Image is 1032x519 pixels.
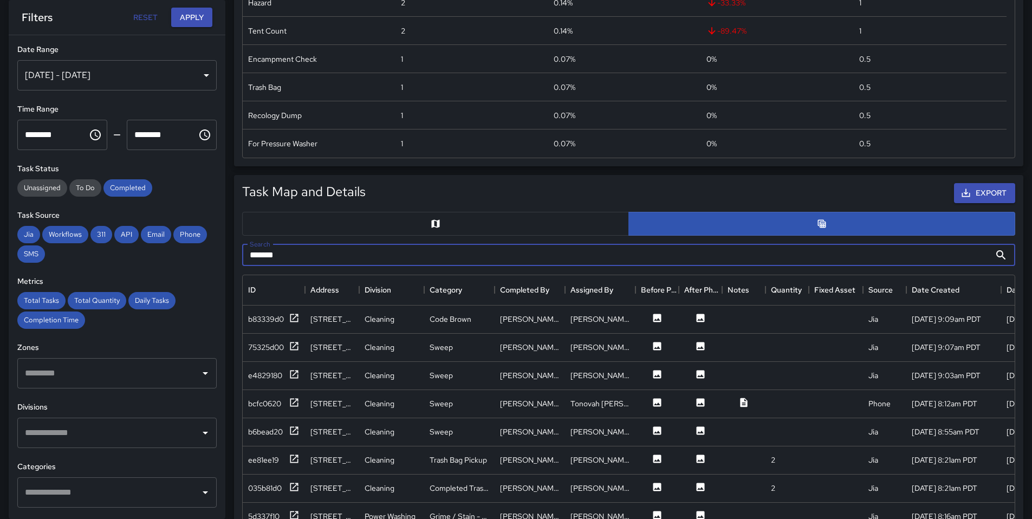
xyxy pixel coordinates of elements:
div: Category [430,275,462,305]
div: Enrique Cervantes [570,455,630,465]
div: 0.07% [554,82,575,93]
div: Workflows [42,226,88,243]
div: Nicolas Vega [500,455,560,465]
span: Completion Time [17,315,85,325]
h5: Task Map and Details [242,183,366,200]
div: Before Photo [635,275,679,305]
div: 0.07% [554,110,575,121]
div: 1 [401,54,403,64]
h6: Metrics [17,276,217,288]
div: Sweep [430,370,453,381]
div: Enrique Cervantes [570,426,630,437]
div: Jia [17,226,40,243]
span: API [114,230,139,239]
span: SMS [17,249,45,258]
h6: Divisions [17,401,217,413]
div: Unassigned [17,179,67,197]
div: Phone [868,398,891,409]
div: Enrique Cervantes [570,483,630,494]
div: Jia [868,314,878,325]
button: Open [198,366,213,381]
button: b83339d0 [248,313,300,326]
div: Jia [868,370,878,381]
div: 1 [401,138,403,149]
div: 1 [401,110,403,121]
div: Enrique Cervantes [500,483,560,494]
div: Address [305,275,359,305]
div: Tonovah Hillman [570,398,630,409]
div: SMS [17,245,45,263]
div: Completion Time [17,312,85,329]
div: 246 Shipley Street [310,370,354,381]
span: Workflows [42,230,88,239]
div: Date Created [906,275,1001,305]
div: Sweep [430,426,453,437]
h6: Date Range [17,44,217,56]
div: Trash Bag Pickup [430,455,487,465]
div: After Photo [679,275,722,305]
button: Reset [128,8,163,28]
div: Trash Bag [248,82,281,93]
button: Apply [171,8,212,28]
svg: Map [430,218,441,229]
div: 2 [771,455,775,465]
button: Choose time, selected time is 12:00 AM [85,124,106,146]
div: Notes [728,275,749,305]
div: To Do [69,179,101,197]
div: b83339d0 [248,314,284,325]
span: 0 % [706,82,717,93]
div: Cleaning [365,426,394,437]
span: 0 % [706,110,717,121]
div: Before Photo [641,275,679,305]
div: Jia [868,342,878,353]
span: Jia [17,230,40,239]
button: e4829180 [248,369,300,382]
button: Export [954,183,1015,203]
div: Enrique Cervantes [500,342,560,353]
span: 0 % [706,138,717,149]
div: Fixed Asset [814,275,855,305]
div: Address [310,275,339,305]
span: To Do [69,183,101,192]
div: 0.07% [554,54,575,64]
div: 286 Shipley Street [310,314,354,325]
div: Division [365,275,391,305]
span: Phone [173,230,207,239]
div: Enrique Cervantes [500,370,560,381]
div: Encampment Check [248,54,317,64]
div: Enrique Cervantes [570,370,630,381]
div: 8/12/2025, 8:21am PDT [912,455,977,465]
div: Sweep [430,398,453,409]
div: 231 Shipley Street [310,483,354,494]
div: Source [863,275,906,305]
div: 0.5 [859,138,871,149]
div: ID [248,275,256,305]
div: Jia [868,483,878,494]
div: 246 Shipley Street [310,398,354,409]
div: Completed By [500,275,549,305]
span: 0 % [706,54,717,64]
div: 8/12/2025, 8:21am PDT [912,483,977,494]
div: 0.5 [859,110,871,121]
button: Map [242,212,629,236]
div: For Pressure Washer [248,138,317,149]
div: 0.07% [554,138,575,149]
div: Division [359,275,424,305]
div: Date Created [912,275,959,305]
div: Enrique Cervantes [500,398,560,409]
div: Source [868,275,893,305]
div: Total Quantity [68,292,126,309]
div: Quantity [765,275,809,305]
div: Daily Tasks [128,292,176,309]
button: ee81ee19 [248,453,300,467]
span: Daily Tasks [128,296,176,305]
div: 0.5 [859,82,871,93]
div: Assigned By [565,275,635,305]
div: Cleaning [365,370,394,381]
div: Tent Count [248,25,287,36]
div: 8/12/2025, 9:09am PDT [912,314,981,325]
div: API [114,226,139,243]
span: Completed [103,183,152,192]
h6: Task Source [17,210,217,222]
div: Fixed Asset [809,275,863,305]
